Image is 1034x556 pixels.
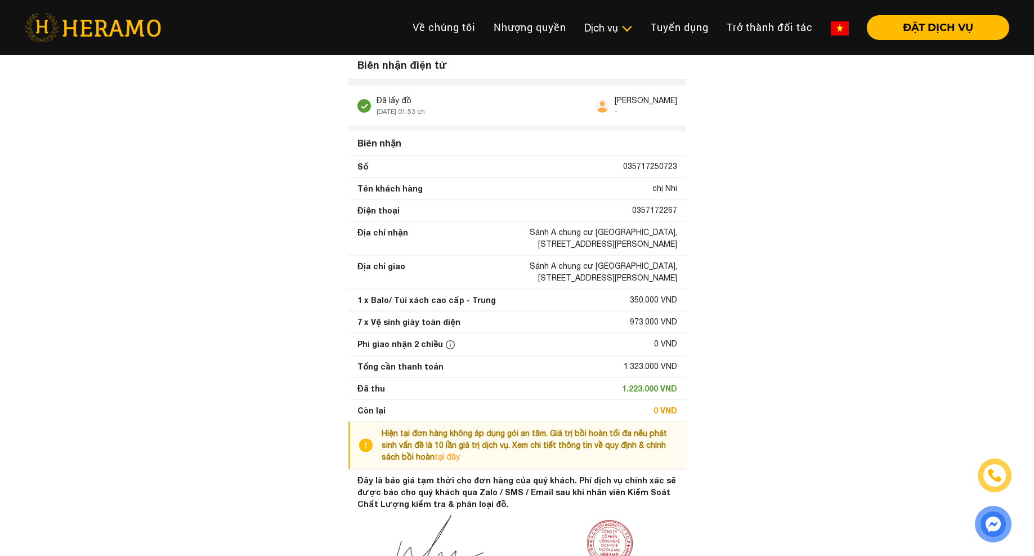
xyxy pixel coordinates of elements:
[652,183,677,194] div: chị Nhi
[357,338,458,350] div: Phí giao nhận 2 chiều
[867,15,1009,40] button: ĐẶT DỊCH VỤ
[453,260,677,284] div: Sảnh A chung cư [GEOGRAPHIC_DATA], [STREET_ADDRESS][PERSON_NAME]
[25,13,161,42] img: heramo-logo.png
[596,99,609,113] img: user.svg
[988,469,1001,482] img: phone-icon
[615,95,677,106] div: [PERSON_NAME]
[718,15,822,39] a: Trở thành đối tác
[404,15,485,39] a: Về chúng tôi
[979,460,1010,491] a: phone-icon
[357,474,677,510] div: Đây là báo giá tạm thời cho đơn hàng của quý khách. Phí dịch vụ chính xác sẽ được báo cho quý khá...
[377,95,425,106] div: Đã lấy đồ
[357,260,405,284] div: Địa chỉ giao
[630,316,677,328] div: 973.000 VND
[624,361,677,372] div: 1.323.000 VND
[357,183,423,194] div: Tên khách hàng
[357,382,385,394] div: Đã thu
[357,226,408,250] div: Địa chỉ nhận
[377,108,425,115] span: [DATE] 01:53 ch
[357,161,368,172] div: Số
[353,132,682,154] div: Biên nhận
[357,294,496,306] div: 1 x Balo/ Túi xách cao cấp - Trung
[446,340,455,349] img: info
[621,23,633,34] img: subToggleIcon
[348,51,686,80] div: Biên nhận điện tử
[831,21,849,35] img: vn-flag.png
[653,404,677,416] div: 0 VND
[357,361,444,372] div: Tổng cần thanh toán
[622,382,677,394] div: 1.223.000 VND
[584,20,633,35] div: Dịch vụ
[485,15,575,39] a: Nhượng quyền
[453,226,677,250] div: Sảnh A chung cư [GEOGRAPHIC_DATA], [STREET_ADDRESS][PERSON_NAME]
[642,15,718,39] a: Tuyển dụng
[359,428,382,463] img: info
[615,108,617,115] span: -
[623,161,677,172] div: 035717250723
[858,23,1009,33] a: ĐẶT DỊCH VỤ
[630,294,677,306] div: 350.000 VND
[382,429,667,461] span: Hiện tại đơn hàng không áp dụng gói an tâm. Giá trị bồi hoàn tối đa nếu phát sinh vấn đề là 10 lầ...
[357,404,386,416] div: Còn lại
[435,452,460,461] a: tại đây
[654,338,677,350] div: 0 VND
[632,204,677,216] div: 0357172267
[357,316,460,328] div: 7 x Vệ sinh giày toàn diện
[357,204,400,216] div: Điện thoại
[357,99,371,113] img: stick.svg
